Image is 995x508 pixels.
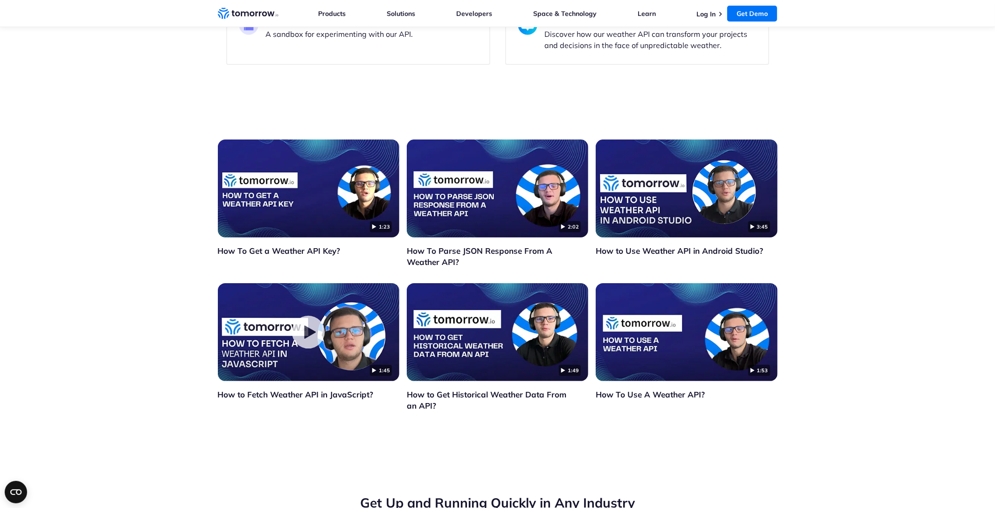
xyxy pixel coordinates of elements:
img: video thumbnail [407,283,588,381]
span: 1:45 [370,365,392,376]
a: Learn [638,9,656,18]
p: How To Get a Weather API Key? [218,245,399,257]
span: 2:02 [559,221,581,232]
img: video thumbnail [218,139,399,237]
a: Click to watch the testimonial, How to Fetch Weather API in JavaScript? [218,283,399,381]
span: 3:45 [748,221,770,232]
span: 1:53 [748,365,770,376]
a: Click to watch the testimonial, How to Get Historical Weather Data From an API? [407,283,588,381]
button: Open CMP widget [5,481,27,503]
a: Log In [696,10,716,18]
span: 1:23 [370,221,392,232]
a: Click to watch the testimonial, How to Use Weather API in Android Studio? [596,139,777,237]
p: How To Parse JSON Response From A Weather API? [407,245,588,268]
p: A sandbox for experimenting with our API. [266,28,413,40]
a: Click to watch the testimonial, How To Get a Weather API Key? [218,139,399,237]
img: video thumbnail [407,139,588,237]
a: Get Demo [727,6,777,21]
a: Click to watch the testimonial, How To Parse JSON Response From A Weather API? [407,139,588,237]
a: Products [319,9,346,18]
p: Discover how our weather API can transform your projects and decisions in the face of unpredictab... [545,28,761,51]
img: video thumbnail [596,283,777,381]
a: Space & Technology [533,9,597,18]
p: How to Use Weather API in Android Studio? [596,245,777,257]
a: Recipes A sandbox for experimenting with our API. [226,1,490,65]
p: How to Fetch Weather API in JavaScript? [218,389,399,400]
span: 1:49 [559,365,581,376]
img: video thumbnail [218,283,399,381]
p: How To Use A Weather API? [596,389,777,400]
p: How to Get Historical Weather Data From an API? [407,389,588,411]
a: Click to watch the testimonial, How To Use A Weather API? [596,283,777,381]
a: Learn More About Our Weather API Discover how our weather API can transform your projects and dec... [505,1,769,65]
a: Solutions [387,9,415,18]
img: video thumbnail [596,139,777,237]
a: Home link [218,7,278,21]
a: Developers [456,9,492,18]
